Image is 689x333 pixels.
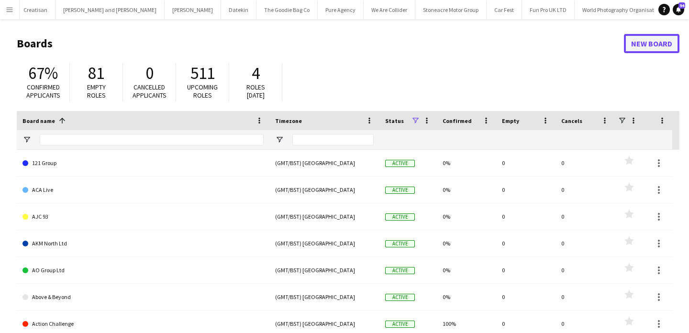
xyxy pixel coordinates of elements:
[275,135,284,144] button: Open Filter Menu
[165,0,221,19] button: [PERSON_NAME]
[56,0,165,19] button: [PERSON_NAME] and [PERSON_NAME]
[269,177,379,203] div: (GMT/BST) [GEOGRAPHIC_DATA]
[22,177,264,203] a: ACA Live
[252,63,260,84] span: 4
[487,0,522,19] button: Car Fest
[385,267,415,274] span: Active
[678,2,685,9] span: 94
[292,134,374,145] input: Timezone Filter Input
[269,150,379,176] div: (GMT/BST) [GEOGRAPHIC_DATA]
[22,135,31,144] button: Open Filter Menu
[145,63,154,84] span: 0
[275,117,302,124] span: Timezone
[415,0,487,19] button: Stoneacre Motor Group
[256,0,318,19] button: The Goodie Bag Co
[496,230,556,256] div: 0
[496,257,556,283] div: 0
[385,321,415,328] span: Active
[556,177,615,203] div: 0
[17,36,624,51] h1: Boards
[496,177,556,203] div: 0
[87,83,106,100] span: Empty roles
[624,34,679,53] a: New Board
[22,284,264,311] a: Above & Beyond
[187,83,218,100] span: Upcoming roles
[133,83,167,100] span: Cancelled applicants
[556,203,615,230] div: 0
[556,284,615,310] div: 0
[437,284,496,310] div: 0%
[16,0,56,19] button: Creatisan
[22,257,264,284] a: AO Group Ltd
[22,230,264,257] a: AKM North Ltd
[22,117,55,124] span: Board name
[269,257,379,283] div: (GMT/BST) [GEOGRAPHIC_DATA]
[556,257,615,283] div: 0
[437,177,496,203] div: 0%
[385,117,404,124] span: Status
[437,150,496,176] div: 0%
[443,117,472,124] span: Confirmed
[385,160,415,167] span: Active
[40,134,264,145] input: Board name Filter Input
[561,117,582,124] span: Cancels
[437,230,496,256] div: 0%
[496,150,556,176] div: 0
[575,0,670,19] button: World Photography Organisation
[496,203,556,230] div: 0
[522,0,575,19] button: Fun Pro UK LTD
[26,83,60,100] span: Confirmed applicants
[556,230,615,256] div: 0
[88,63,104,84] span: 81
[437,203,496,230] div: 0%
[269,203,379,230] div: (GMT/BST) [GEOGRAPHIC_DATA]
[364,0,415,19] button: We Are Collider
[556,150,615,176] div: 0
[385,294,415,301] span: Active
[385,213,415,221] span: Active
[318,0,364,19] button: Pure Agency
[22,203,264,230] a: AJC 93
[221,0,256,19] button: Datekin
[502,117,519,124] span: Empty
[385,187,415,194] span: Active
[385,240,415,247] span: Active
[246,83,265,100] span: Roles [DATE]
[496,284,556,310] div: 0
[22,150,264,177] a: 121 Group
[269,284,379,310] div: (GMT/BST) [GEOGRAPHIC_DATA]
[437,257,496,283] div: 0%
[673,4,684,15] a: 94
[28,63,58,84] span: 67%
[269,230,379,256] div: (GMT/BST) [GEOGRAPHIC_DATA]
[190,63,215,84] span: 511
